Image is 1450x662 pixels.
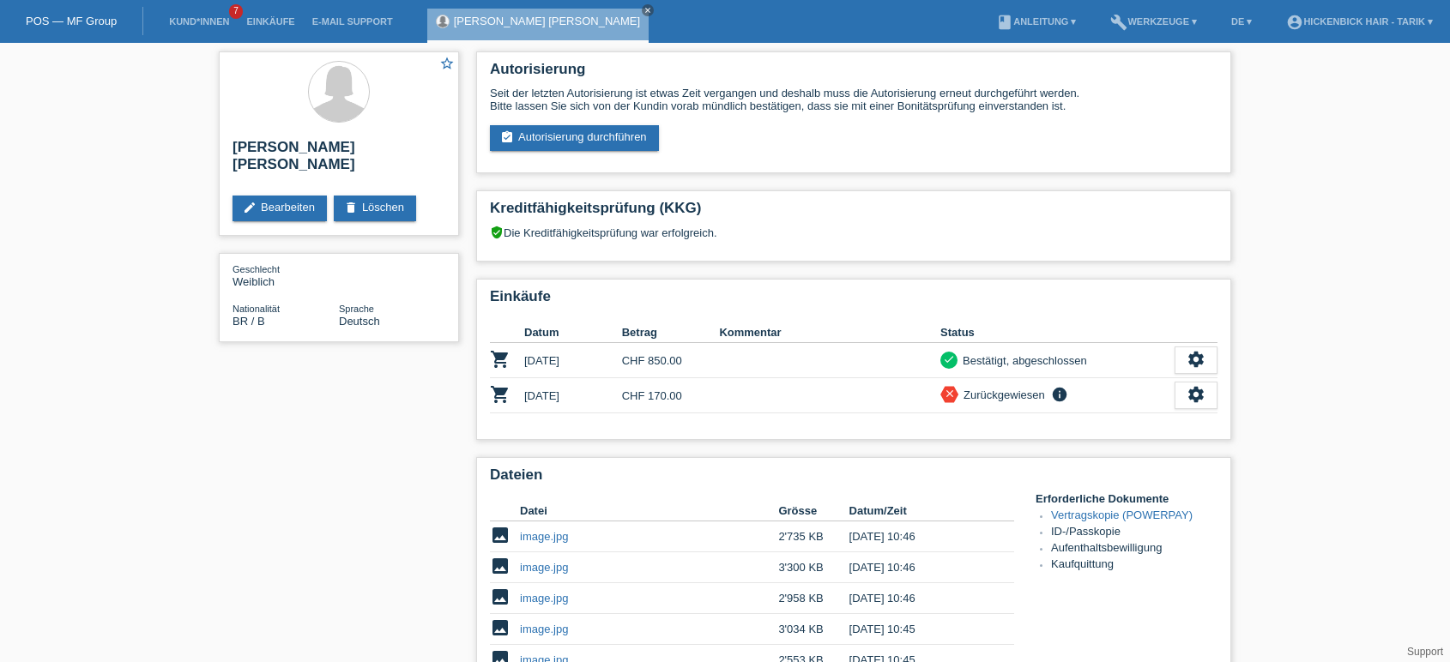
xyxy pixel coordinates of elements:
[778,501,849,521] th: Grösse
[996,14,1013,31] i: book
[520,530,568,543] a: image.jpg
[490,288,1217,314] h2: Einkäufe
[233,304,280,314] span: Nationalität
[490,226,1217,252] div: Die Kreditfähigkeitsprüfung war erfolgreich.
[490,200,1217,226] h2: Kreditfähigkeitsprüfung (KKG)
[233,262,339,288] div: Weiblich
[1407,646,1443,658] a: Support
[988,16,1084,27] a: bookAnleitung ▾
[1110,14,1127,31] i: build
[160,16,238,27] a: Kund*innen
[1187,350,1205,369] i: settings
[490,466,1217,492] h2: Dateien
[500,130,514,144] i: assignment_turned_in
[849,521,990,552] td: [DATE] 10:46
[454,15,640,27] a: [PERSON_NAME] [PERSON_NAME]
[229,4,243,19] span: 7
[238,16,303,27] a: Einkäufe
[1049,386,1070,403] i: info
[490,61,1217,87] h2: Autorisierung
[439,56,455,74] a: star_border
[439,56,455,71] i: star_border
[642,4,654,16] a: close
[339,304,374,314] span: Sprache
[849,614,990,645] td: [DATE] 10:45
[1286,14,1303,31] i: account_circle
[339,315,380,328] span: Deutsch
[622,343,720,378] td: CHF 850.00
[944,388,956,400] i: close
[233,315,265,328] span: Brasilien / B / 29.11.2021
[1102,16,1205,27] a: buildWerkzeuge ▾
[1051,509,1193,521] a: Vertragskopie (POWERPAY)
[344,201,358,214] i: delete
[643,6,652,15] i: close
[490,384,511,405] i: POSP00025318
[1187,385,1205,404] i: settings
[849,552,990,583] td: [DATE] 10:46
[778,614,849,645] td: 3'034 KB
[778,521,849,552] td: 2'735 KB
[233,264,280,274] span: Geschlecht
[524,378,622,413] td: [DATE]
[1051,525,1217,541] li: ID-/Passkopie
[233,139,445,182] h2: [PERSON_NAME] [PERSON_NAME]
[490,87,1217,112] div: Seit der letzten Autorisierung ist etwas Zeit vergangen und deshalb muss die Autorisierung erneut...
[490,587,511,607] i: image
[958,352,1087,370] div: Bestätigt, abgeschlossen
[719,322,940,343] th: Kommentar
[304,16,402,27] a: E-Mail Support
[520,501,778,521] th: Datei
[943,353,955,365] i: check
[524,322,622,343] th: Datum
[490,125,659,151] a: assignment_turned_inAutorisierung durchführen
[490,349,511,370] i: POSP00025306
[490,617,511,638] i: image
[243,201,257,214] i: edit
[233,196,327,221] a: editBearbeiten
[958,386,1045,404] div: Zurückgewiesen
[1036,492,1217,505] h4: Erforderliche Dokumente
[1051,557,1217,574] li: Kaufquittung
[1278,16,1441,27] a: account_circleHickenbick Hair - Tarik ▾
[940,322,1175,343] th: Status
[849,583,990,614] td: [DATE] 10:46
[490,556,511,576] i: image
[490,226,504,239] i: verified_user
[520,592,568,605] a: image.jpg
[26,15,117,27] a: POS — MF Group
[778,583,849,614] td: 2'958 KB
[520,561,568,574] a: image.jpg
[1051,541,1217,557] li: Aufenthaltsbewilligung
[490,525,511,545] i: image
[334,196,416,221] a: deleteLöschen
[778,552,849,583] td: 3'300 KB
[520,623,568,635] a: image.jpg
[849,501,990,521] th: Datum/Zeit
[1223,16,1260,27] a: DE ▾
[622,378,720,413] td: CHF 170.00
[524,343,622,378] td: [DATE]
[622,322,720,343] th: Betrag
